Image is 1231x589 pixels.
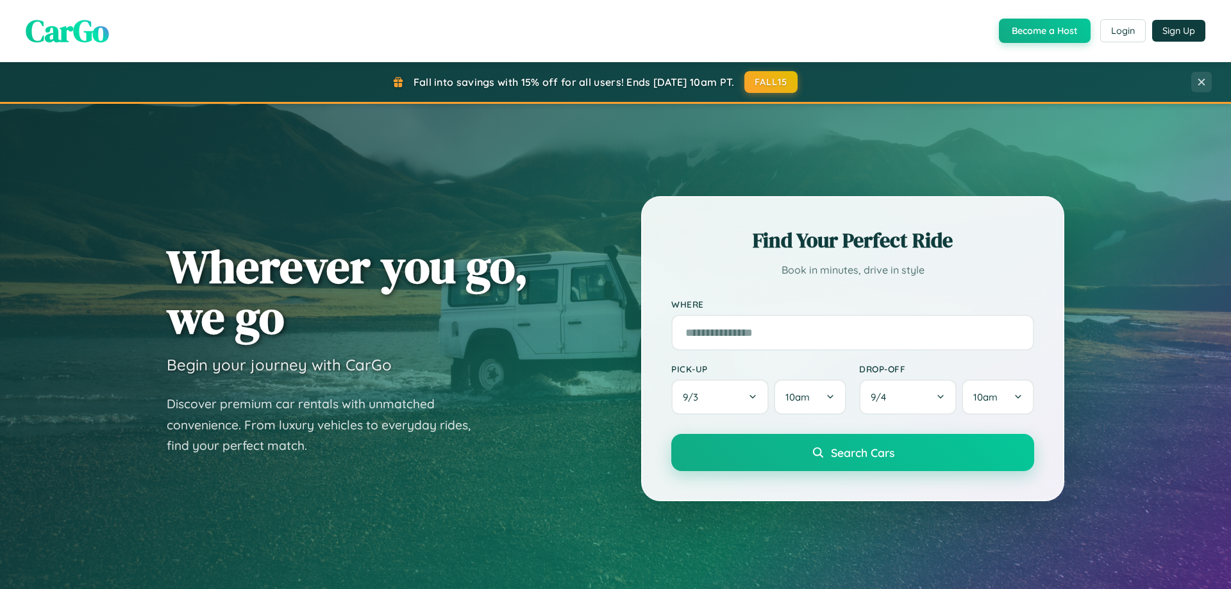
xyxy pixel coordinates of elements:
[859,379,957,415] button: 9/4
[973,391,998,403] span: 10am
[1152,20,1205,42] button: Sign Up
[831,445,894,460] span: Search Cars
[1100,19,1146,42] button: Login
[962,379,1034,415] button: 10am
[414,76,735,88] span: Fall into savings with 15% off for all users! Ends [DATE] 10am PT.
[167,241,528,342] h1: Wherever you go, we go
[26,10,109,52] span: CarGo
[671,299,1034,310] label: Where
[999,19,1091,43] button: Become a Host
[774,379,846,415] button: 10am
[683,391,705,403] span: 9 / 3
[671,379,769,415] button: 9/3
[671,434,1034,471] button: Search Cars
[167,394,487,456] p: Discover premium car rentals with unmatched convenience. From luxury vehicles to everyday rides, ...
[671,261,1034,279] p: Book in minutes, drive in style
[671,226,1034,254] h2: Find Your Perfect Ride
[671,363,846,374] label: Pick-up
[859,363,1034,374] label: Drop-off
[871,391,892,403] span: 9 / 4
[785,391,810,403] span: 10am
[167,355,392,374] h3: Begin your journey with CarGo
[744,71,798,93] button: FALL15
